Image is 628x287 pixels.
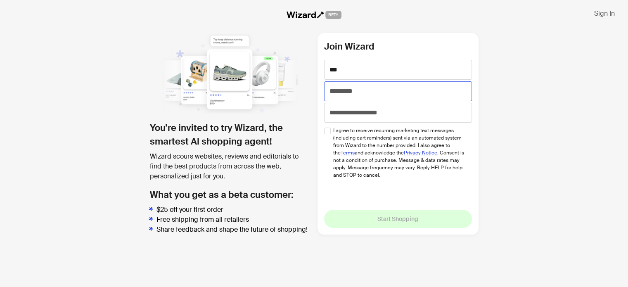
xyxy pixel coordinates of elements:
li: Free shipping from all retailers [156,215,311,225]
span: Sign In [594,9,615,18]
li: Share feedback and shape the future of shopping! [156,225,311,235]
button: Sign In [588,7,621,20]
div: Wizard scours websites, reviews and editorials to find the best products from across the web, per... [150,152,311,181]
span: BETA [325,11,341,19]
a: Terms [341,149,355,156]
li: $25 off your first order [156,205,311,215]
span: I agree to receive recurring marketing text messages (including cart reminders) sent via an autom... [333,127,466,179]
button: Start Shopping [324,210,472,228]
a: Privacy Notice [404,149,437,156]
h2: What you get as a beta customer: [150,188,311,202]
h1: You’re invited to try Wizard, the smartest AI shopping agent! [150,121,311,148]
h2: Join Wizard [324,40,472,53]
